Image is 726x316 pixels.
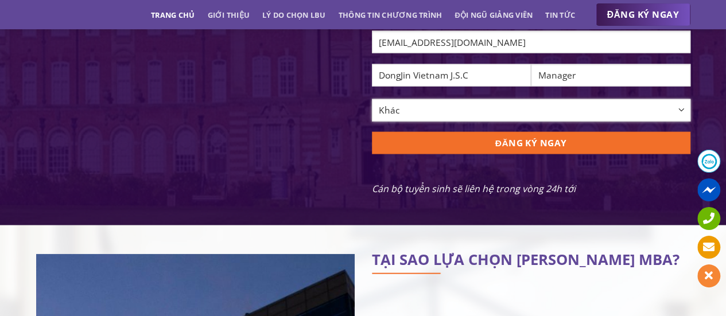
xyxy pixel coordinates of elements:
input: Chức vụ [531,64,690,87]
a: ĐĂNG KÝ NGAY [596,3,690,26]
input: Email [372,31,690,53]
a: Lý do chọn LBU [262,5,326,25]
a: Thông tin chương trình [339,5,442,25]
a: Giới thiệu [207,5,250,25]
input: ĐĂNG KÝ NGAY [372,132,690,154]
h2: TẠI SAO LỰA CHỌN [PERSON_NAME] MBA? [372,254,690,266]
input: Công ty [372,64,531,87]
em: Cán bộ tuyển sinh sẽ liên hệ trong vòng 24h tới [372,182,576,195]
a: Tin tức [545,5,575,25]
a: Đội ngũ giảng viên [455,5,533,25]
span: ĐĂNG KÝ NGAY [607,7,679,22]
img: line-lbu.jpg [372,273,441,274]
a: Trang chủ [151,5,195,25]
